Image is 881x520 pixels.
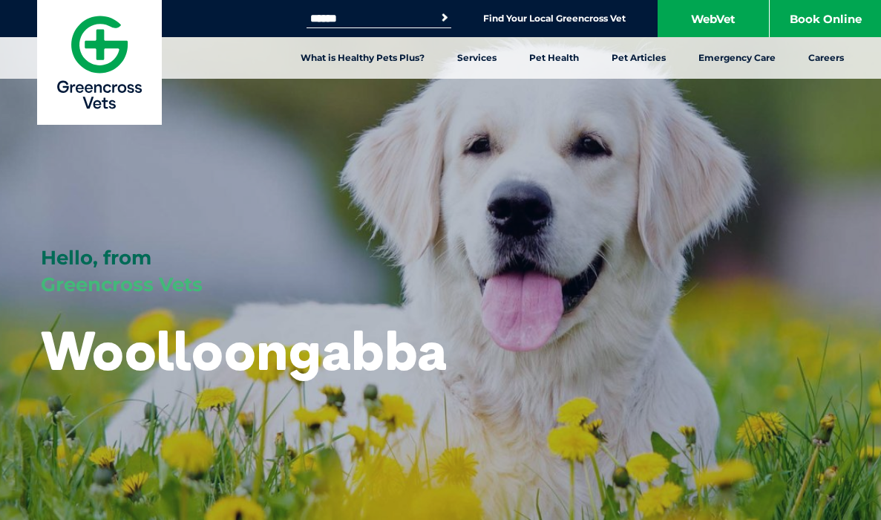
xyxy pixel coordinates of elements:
[41,273,203,296] span: Greencross Vets
[483,13,626,25] a: Find Your Local Greencross Vet
[792,37,860,79] a: Careers
[595,37,682,79] a: Pet Articles
[41,321,447,380] h1: Woolloongabba
[41,246,151,270] span: Hello, from
[513,37,595,79] a: Pet Health
[441,37,513,79] a: Services
[284,37,441,79] a: What is Healthy Pets Plus?
[682,37,792,79] a: Emergency Care
[437,10,452,25] button: Search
